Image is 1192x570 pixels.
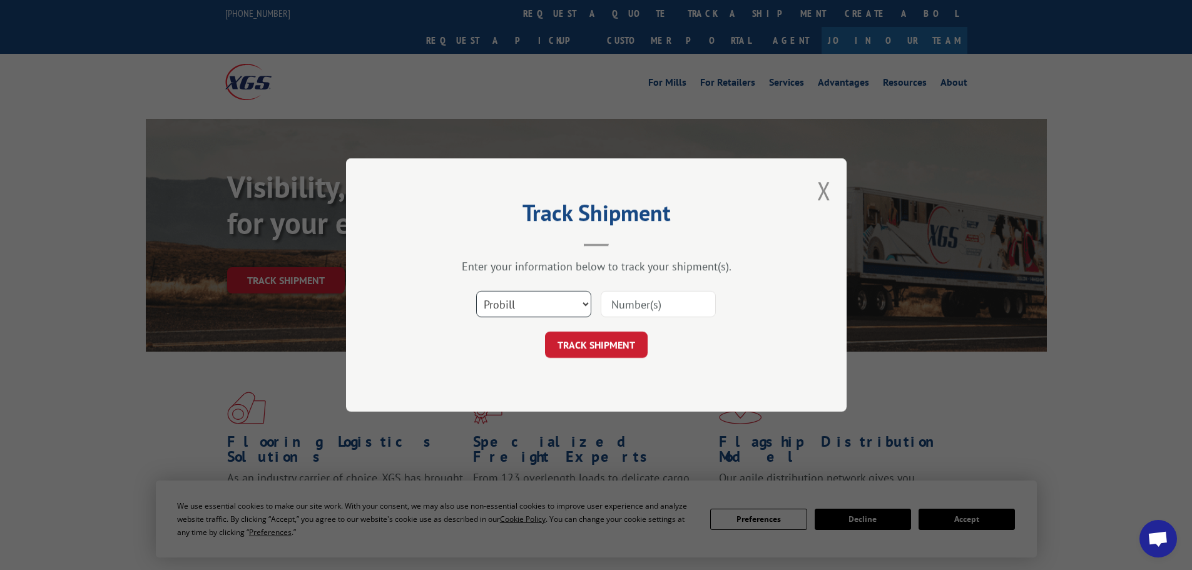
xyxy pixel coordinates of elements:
[1139,520,1177,557] div: Open chat
[409,259,784,273] div: Enter your information below to track your shipment(s).
[409,204,784,228] h2: Track Shipment
[601,291,716,317] input: Number(s)
[545,332,648,358] button: TRACK SHIPMENT
[817,174,831,207] button: Close modal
